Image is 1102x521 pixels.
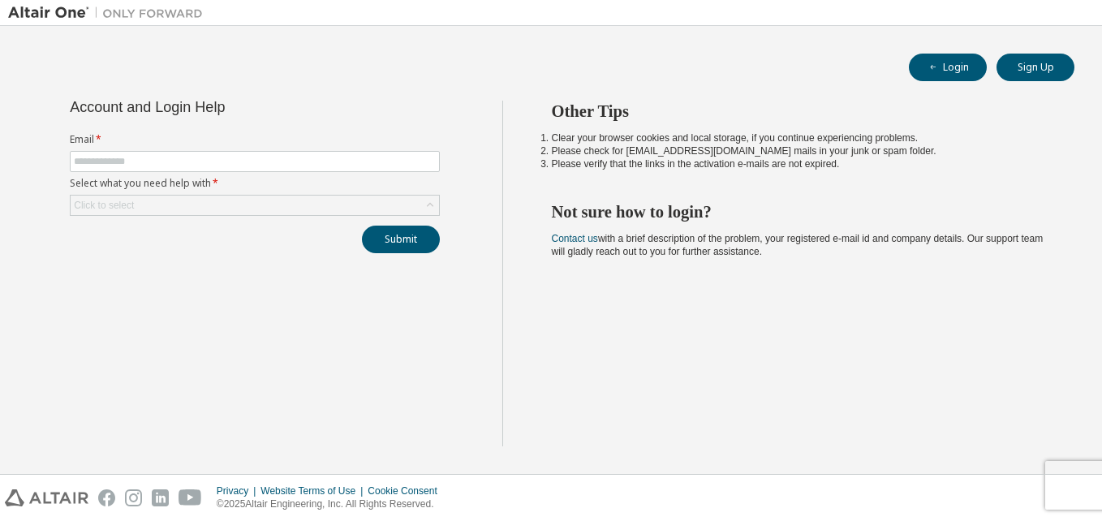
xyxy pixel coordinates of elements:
[997,54,1074,81] button: Sign Up
[552,233,598,244] a: Contact us
[70,101,366,114] div: Account and Login Help
[217,484,260,497] div: Privacy
[552,101,1046,122] h2: Other Tips
[368,484,446,497] div: Cookie Consent
[552,144,1046,157] li: Please check for [EMAIL_ADDRESS][DOMAIN_NAME] mails in your junk or spam folder.
[552,131,1046,144] li: Clear your browser cookies and local storage, if you continue experiencing problems.
[179,489,202,506] img: youtube.svg
[70,177,440,190] label: Select what you need help with
[98,489,115,506] img: facebook.svg
[71,196,439,215] div: Click to select
[260,484,368,497] div: Website Terms of Use
[362,226,440,253] button: Submit
[70,133,440,146] label: Email
[152,489,169,506] img: linkedin.svg
[125,489,142,506] img: instagram.svg
[552,157,1046,170] li: Please verify that the links in the activation e-mails are not expired.
[909,54,987,81] button: Login
[8,5,211,21] img: Altair One
[552,233,1044,257] span: with a brief description of the problem, your registered e-mail id and company details. Our suppo...
[552,201,1046,222] h2: Not sure how to login?
[74,199,134,212] div: Click to select
[217,497,447,511] p: © 2025 Altair Engineering, Inc. All Rights Reserved.
[5,489,88,506] img: altair_logo.svg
